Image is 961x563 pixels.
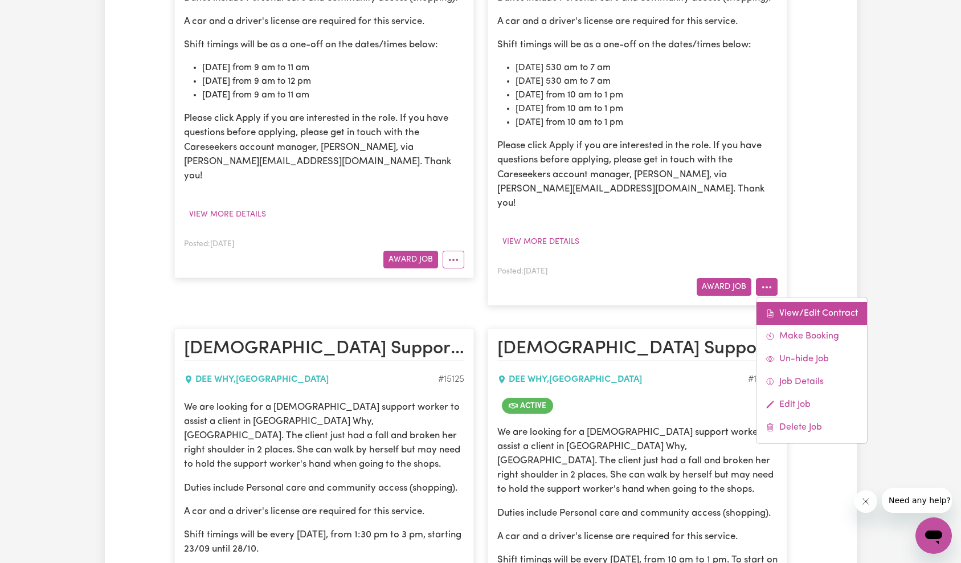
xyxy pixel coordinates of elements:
[882,488,952,513] iframe: Message from company
[497,506,778,520] p: Duties include Personal care and community access (shopping).
[497,233,584,251] button: View more details
[756,302,867,325] a: View/Edit Contract
[184,504,464,519] p: A car and a driver's license are required for this service.
[516,75,778,88] li: [DATE] 530 am to 7 am
[915,517,952,554] iframe: Button to launch messaging window
[756,370,867,393] a: Job Details
[756,393,867,416] a: Edit Job
[184,38,464,52] p: Shift timings will be as a one-off on the dates/times below:
[184,111,464,183] p: Please click Apply if you are interested in the role. If you have questions before applying, plea...
[497,425,778,497] p: We are looking for a [DEMOGRAPHIC_DATA] support worker to assist a client in [GEOGRAPHIC_DATA] Wh...
[756,325,867,348] a: Make Booking
[502,398,553,414] span: Job is active
[184,481,464,495] p: Duties include Personal care and community access (shopping).
[184,14,464,28] p: A car and a driver's license are required for this service.
[202,61,464,75] li: [DATE] from 9 am to 11 am
[497,268,547,275] span: Posted: [DATE]
[184,240,234,248] span: Posted: [DATE]
[184,373,438,386] div: DEE WHY , [GEOGRAPHIC_DATA]
[854,490,877,513] iframe: Close message
[184,528,464,556] p: Shift timings will be every [DATE], from 1:30 pm to 3 pm, starting 23/09 until 28/10.
[756,348,867,370] a: Un-hide Job
[383,251,438,268] button: Award Job
[756,278,778,296] button: More options
[756,297,868,444] div: More options
[184,206,271,223] button: View more details
[438,373,464,386] div: Job ID #15125
[756,416,867,439] a: Delete Job
[202,88,464,102] li: [DATE] from 9 am to 11 am
[748,373,778,386] div: Job ID #15068
[516,88,778,102] li: [DATE] from 10 am to 1 pm
[184,338,464,361] h2: Female Support Worker Needed In Dee Why, NSW
[443,251,464,268] button: More options
[497,38,778,52] p: Shift timings will be as a one-off on the dates/times below:
[184,400,464,472] p: We are looking for a [DEMOGRAPHIC_DATA] support worker to assist a client in [GEOGRAPHIC_DATA] Wh...
[516,116,778,129] li: [DATE] from 10 am to 1 pm
[497,373,748,386] div: DEE WHY , [GEOGRAPHIC_DATA]
[697,278,751,296] button: Award Job
[202,75,464,88] li: [DATE] from 9 am to 12 pm
[497,338,778,361] h2: Female Support Worker Needed In Dee Why, NSW
[497,529,778,544] p: A car and a driver's license are required for this service.
[497,14,778,28] p: A car and a driver's license are required for this service.
[497,138,778,210] p: Please click Apply if you are interested in the role. If you have questions before applying, plea...
[516,61,778,75] li: [DATE] 530 am to 7 am
[516,102,778,116] li: [DATE] from 10 am to 1 pm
